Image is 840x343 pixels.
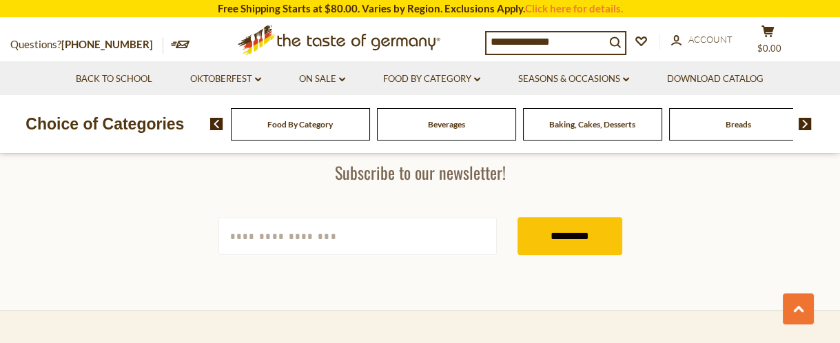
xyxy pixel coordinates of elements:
[757,43,781,54] span: $0.00
[726,119,751,129] a: Breads
[267,119,333,129] a: Food By Category
[549,119,635,129] a: Baking, Cakes, Desserts
[747,25,788,59] button: $0.00
[76,72,152,87] a: Back to School
[518,72,629,87] a: Seasons & Occasions
[218,162,622,183] h3: Subscribe to our newsletter!
[667,72,764,87] a: Download Catalog
[299,72,345,87] a: On Sale
[671,32,733,48] a: Account
[210,118,223,130] img: previous arrow
[10,36,163,54] p: Questions?
[688,34,733,45] span: Account
[190,72,261,87] a: Oktoberfest
[428,119,465,129] a: Beverages
[61,38,153,50] a: [PHONE_NUMBER]
[383,72,480,87] a: Food By Category
[799,118,812,130] img: next arrow
[525,2,623,14] a: Click here for details.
